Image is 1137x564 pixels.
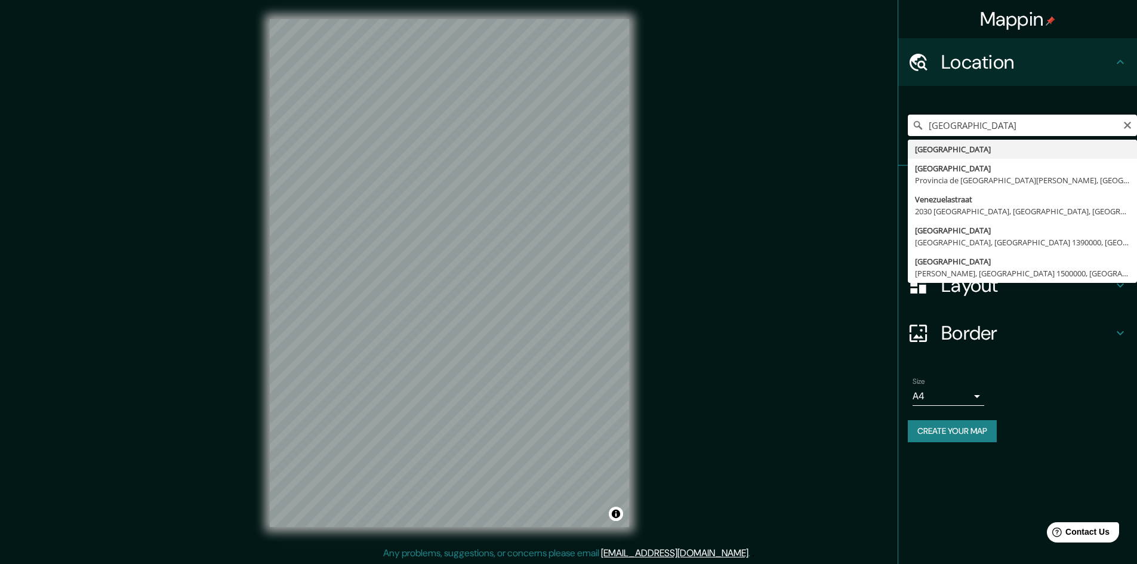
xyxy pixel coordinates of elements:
p: Any problems, suggestions, or concerns please email . [383,546,750,560]
a: [EMAIL_ADDRESS][DOMAIN_NAME] [601,547,748,559]
iframe: Help widget launcher [1031,517,1124,551]
div: A4 [913,387,984,406]
label: Size [913,377,925,387]
div: [GEOGRAPHIC_DATA] [915,224,1130,236]
img: pin-icon.png [1046,16,1055,26]
div: Venezuelastraat [915,193,1130,205]
div: Style [898,214,1137,261]
h4: Location [941,50,1113,74]
div: [GEOGRAPHIC_DATA], [GEOGRAPHIC_DATA] 1390000, [GEOGRAPHIC_DATA] [915,236,1130,248]
div: Layout [898,261,1137,309]
canvas: Map [270,19,629,527]
h4: Mappin [980,7,1056,31]
div: [GEOGRAPHIC_DATA] [915,162,1130,174]
h4: Layout [941,273,1113,297]
button: Create your map [908,420,997,442]
div: 2030 [GEOGRAPHIC_DATA], [GEOGRAPHIC_DATA], [GEOGRAPHIC_DATA] [915,205,1130,217]
div: [GEOGRAPHIC_DATA] [915,255,1130,267]
input: Pick your city or area [908,115,1137,136]
div: . [750,546,752,560]
button: Clear [1123,119,1132,130]
div: Provincia de [GEOGRAPHIC_DATA][PERSON_NAME], [GEOGRAPHIC_DATA] [915,174,1130,186]
div: [PERSON_NAME], [GEOGRAPHIC_DATA] 1500000, [GEOGRAPHIC_DATA] [915,267,1130,279]
div: . [752,546,754,560]
div: Location [898,38,1137,86]
div: Border [898,309,1137,357]
button: Toggle attribution [609,507,623,521]
div: [GEOGRAPHIC_DATA] [915,143,1130,155]
h4: Border [941,321,1113,345]
div: Pins [898,166,1137,214]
